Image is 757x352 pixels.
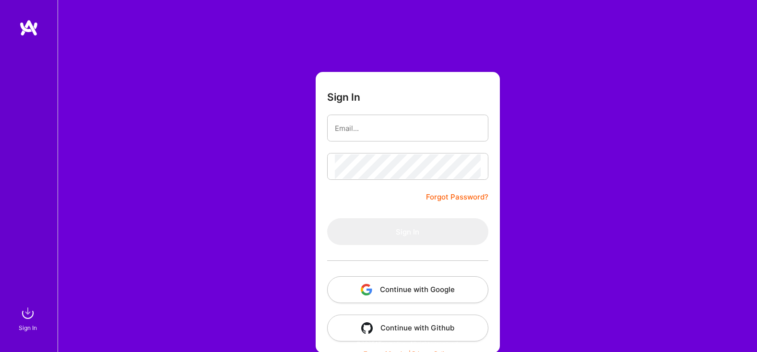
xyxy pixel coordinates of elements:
div: Sign In [19,323,37,333]
button: Continue with Google [327,276,488,303]
input: Email... [335,116,481,141]
img: logo [19,19,38,36]
h3: Sign In [327,91,360,103]
button: Sign In [327,218,488,245]
img: icon [361,284,372,295]
img: icon [361,322,373,334]
button: Continue with Github [327,315,488,341]
a: Forgot Password? [426,191,488,203]
img: sign in [18,304,37,323]
a: sign inSign In [20,304,37,333]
